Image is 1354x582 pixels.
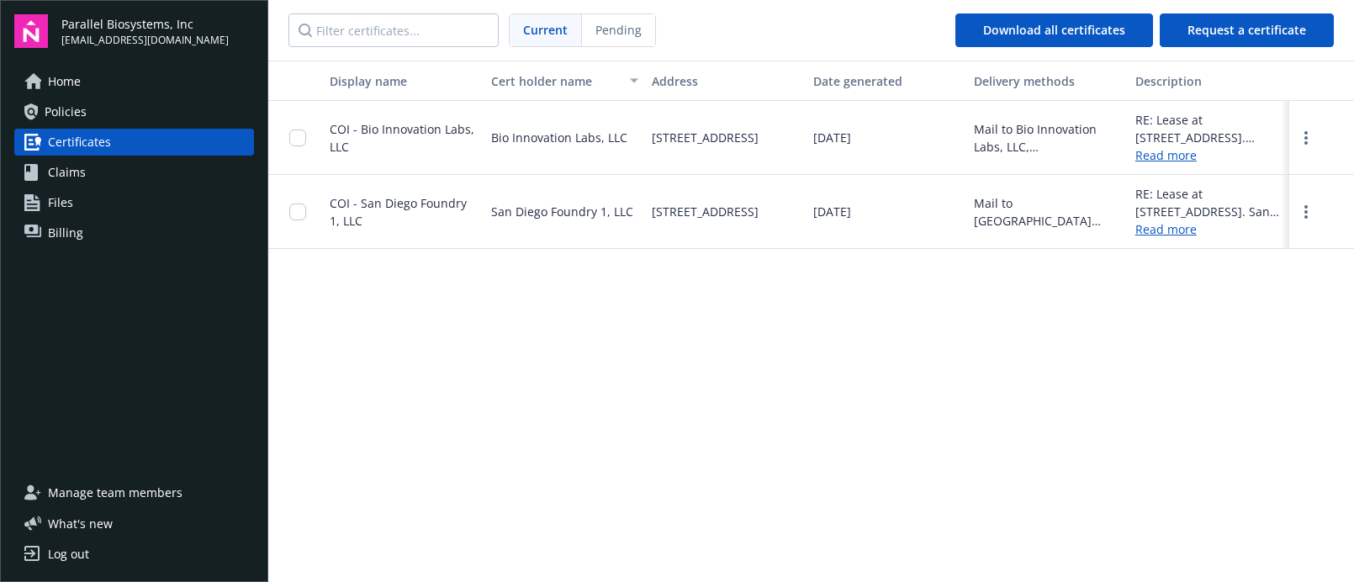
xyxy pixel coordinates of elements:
span: Billing [48,220,83,246]
button: Parallel Biosystems, Inc[EMAIL_ADDRESS][DOMAIN_NAME] [61,14,254,48]
button: Cert holder name [484,61,646,101]
span: What ' s new [48,515,113,532]
button: Address [645,61,807,101]
a: Read more [1135,146,1283,164]
div: Mail to Bio Innovation Labs, LLC, [STREET_ADDRESS] [974,120,1122,156]
span: [DATE] [813,129,851,146]
a: Read more [1135,220,1283,238]
span: Home [48,68,81,95]
div: RE: Lease at [STREET_ADDRESS]. BioInnovation Labs, LLC, BioLabs San Diego, LLC and any managing a... [1135,111,1283,146]
a: Manage team members [14,479,254,506]
div: Cert holder name [491,72,621,90]
button: Date generated [807,61,968,101]
span: Current [523,21,568,39]
span: Pending [582,14,655,46]
a: Files [14,189,254,216]
div: Date generated [813,72,961,90]
a: more [1296,128,1316,148]
a: Policies [14,98,254,125]
button: Delivery methods [967,61,1129,101]
div: Log out [48,541,89,568]
input: Toggle Row Selected [289,204,306,220]
span: Policies [45,98,87,125]
span: Manage team members [48,479,182,506]
a: Claims [14,159,254,186]
span: San Diego Foundry 1, LLC [491,203,633,220]
div: Address [652,72,800,90]
span: Certificates [48,129,111,156]
div: Display name [330,72,478,90]
button: Request a certificate [1160,13,1334,47]
span: Bio Innovation Labs, LLC [491,129,627,146]
button: Display name [323,61,484,101]
div: Mail to [GEOGRAPHIC_DATA] Foundry 1, LLC, [STREET_ADDRESS] [974,194,1122,230]
button: What's new [14,515,140,532]
div: Description [1135,72,1283,90]
div: Delivery methods [974,72,1122,90]
input: Filter certificates... [288,13,499,47]
span: Files [48,189,73,216]
span: [DATE] [813,203,851,220]
button: Description [1129,61,1290,101]
span: [EMAIL_ADDRESS][DOMAIN_NAME] [61,33,229,48]
span: Request a certificate [1187,22,1306,38]
span: Download all certificates [983,22,1125,38]
a: Home [14,68,254,95]
a: Billing [14,220,254,246]
a: more [1296,202,1316,222]
span: Claims [48,159,86,186]
div: RE: Lease at [STREET_ADDRESS]. San Diego Foundry Holdings, LLC, San Diego Foundry 1, LLC, [PERSON... [1135,185,1283,220]
input: Toggle Row Selected [289,130,306,146]
span: COI - Bio Innovation Labs, LLC [330,121,474,155]
span: [STREET_ADDRESS] [652,203,759,220]
button: Download all certificates [955,13,1153,47]
span: Parallel Biosystems, Inc [61,15,229,33]
span: COI - San Diego Foundry 1, LLC [330,195,467,229]
img: navigator-logo.svg [14,14,48,48]
span: [STREET_ADDRESS] [652,129,759,146]
span: Pending [595,21,642,39]
a: Certificates [14,129,254,156]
